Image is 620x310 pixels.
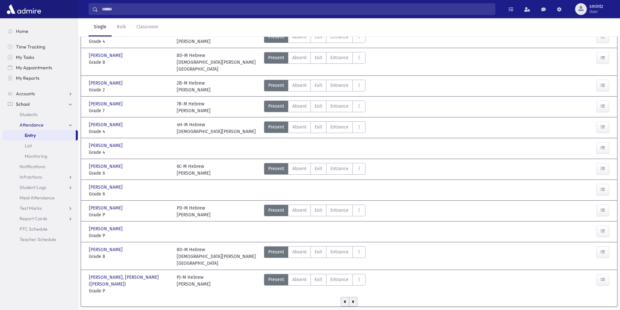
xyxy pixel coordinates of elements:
[3,88,78,99] a: Accounts
[5,3,43,16] img: AdmirePro
[330,103,349,110] span: Entrance
[25,132,36,138] span: Entry
[315,82,322,89] span: Exit
[3,151,78,161] a: Monitoring
[89,170,170,177] span: Grade 6
[330,54,349,61] span: Entrance
[20,122,44,128] span: Attendance
[264,121,365,135] div: AttTypes
[330,124,349,130] span: Entrance
[89,149,170,156] span: Grade 4
[264,246,365,267] div: AttTypes
[177,101,211,114] div: 7B-M Hebrew [PERSON_NAME]
[177,274,211,294] div: PJ-M Hebrew [PERSON_NAME]
[264,101,365,114] div: AttTypes
[16,91,35,97] span: Accounts
[315,54,322,61] span: Exit
[264,52,365,73] div: AttTypes
[89,184,124,191] span: [PERSON_NAME]
[315,34,322,40] span: Exit
[330,165,349,172] span: Entrance
[20,216,47,222] span: Report Cards
[3,172,78,182] a: Infractions
[89,232,170,239] span: Grade P
[89,18,112,36] a: Single
[3,130,76,141] a: Entry
[20,184,46,190] span: Student Logs
[315,276,322,283] span: Exit
[3,42,78,52] a: Time Tracking
[292,82,307,89] span: Absent
[268,82,284,89] span: Present
[3,73,78,83] a: My Reports
[292,124,307,130] span: Absent
[16,75,39,81] span: My Reports
[177,80,211,93] div: 2B-M Hebrew [PERSON_NAME]
[292,103,307,110] span: Absent
[89,274,170,288] span: [PERSON_NAME], [PERSON_NAME] ([PERSON_NAME])
[3,120,78,130] a: Attendance
[330,34,349,40] span: Entrance
[89,107,170,114] span: Grade 7
[177,205,211,218] div: PD-M Hebrew [PERSON_NAME]
[177,31,211,45] div: 4I-M Hebrew [PERSON_NAME]
[89,101,124,107] span: [PERSON_NAME]
[177,163,211,177] div: 6C-M Hebrew [PERSON_NAME]
[264,163,365,177] div: AttTypes
[315,207,322,214] span: Exit
[89,121,124,128] span: [PERSON_NAME]
[3,52,78,62] a: My Tasks
[89,59,170,66] span: Grade 8
[3,182,78,193] a: Student Logs
[131,18,163,36] a: Classroom
[89,246,124,253] span: [PERSON_NAME]
[264,274,365,294] div: AttTypes
[16,101,30,107] span: School
[89,163,124,170] span: [PERSON_NAME]
[16,44,45,50] span: Time Tracking
[268,54,284,61] span: Present
[89,253,170,260] span: Grade 8
[89,211,170,218] span: Grade P
[177,52,258,73] div: 8D-M Hebrew [DEMOGRAPHIC_DATA][PERSON_NAME][GEOGRAPHIC_DATA]
[292,207,307,214] span: Absent
[330,207,349,214] span: Entrance
[20,174,42,180] span: Infractions
[292,276,307,283] span: Absent
[268,249,284,255] span: Present
[16,28,28,34] span: Home
[89,205,124,211] span: [PERSON_NAME]
[3,224,78,234] a: PTC Schedule
[292,34,307,40] span: Absent
[292,54,307,61] span: Absent
[98,3,495,15] input: Search
[89,38,170,45] span: Grade 4
[264,80,365,93] div: AttTypes
[25,153,47,159] span: Monitoring
[89,87,170,93] span: Grade 2
[16,65,52,71] span: My Appointments
[589,4,603,9] span: smintz
[3,203,78,213] a: Test Marks
[268,165,284,172] span: Present
[315,103,322,110] span: Exit
[89,52,124,59] span: [PERSON_NAME]
[20,205,42,211] span: Test Marks
[89,128,170,135] span: Grade 4
[264,205,365,218] div: AttTypes
[292,165,307,172] span: Absent
[268,207,284,214] span: Present
[89,191,170,197] span: Grade 6
[315,124,322,130] span: Exit
[3,109,78,120] a: Students
[3,161,78,172] a: Notifications
[589,9,603,14] span: User
[20,226,48,232] span: PTC Schedule
[330,249,349,255] span: Entrance
[3,141,78,151] a: List
[3,62,78,73] a: My Appointments
[3,26,78,36] a: Home
[89,80,124,87] span: [PERSON_NAME]
[292,249,307,255] span: Absent
[25,143,32,149] span: List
